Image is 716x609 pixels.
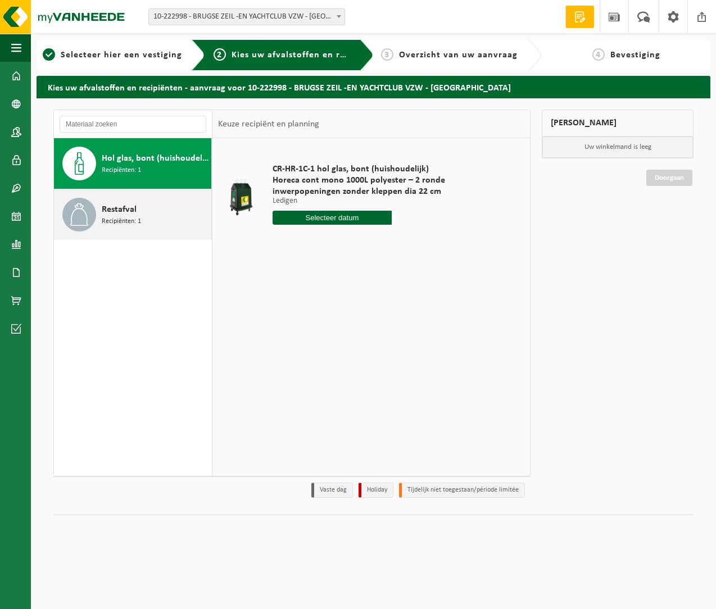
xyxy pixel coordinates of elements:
span: Recipiënten: 1 [102,216,141,227]
a: 1Selecteer hier een vestiging [42,48,183,62]
span: Overzicht van uw aanvraag [399,51,518,60]
p: Ledigen [273,197,510,205]
span: Selecteer hier een vestiging [61,51,182,60]
span: 10-222998 - BRUGSE ZEIL -EN YACHTCLUB VZW - BRUGGE [149,9,345,25]
a: Doorgaan [646,170,692,186]
button: Restafval Recipiënten: 1 [54,189,212,240]
div: [PERSON_NAME] [542,110,694,137]
span: 10-222998 - BRUGSE ZEIL -EN YACHTCLUB VZW - BRUGGE [148,8,345,25]
span: 4 [592,48,605,61]
input: Materiaal zoeken [60,116,206,133]
span: 2 [214,48,226,61]
span: CR-HR-1C-1 hol glas, bont (huishoudelijk) [273,163,510,175]
span: Hol glas, bont (huishoudelijk) [102,152,209,165]
li: Tijdelijk niet toegestaan/période limitée [399,483,525,498]
h2: Kies uw afvalstoffen en recipiënten - aanvraag voor 10-222998 - BRUGSE ZEIL -EN YACHTCLUB VZW - [... [37,76,710,98]
li: Holiday [359,483,393,498]
button: Hol glas, bont (huishoudelijk) Recipiënten: 1 [54,138,212,189]
span: Bevestiging [610,51,660,60]
span: Horeca cont mono 1000L polyester – 2 ronde inwerpopeningen zonder kleppen dia 22 cm [273,175,510,197]
li: Vaste dag [311,483,353,498]
span: Kies uw afvalstoffen en recipiënten [232,51,386,60]
span: 3 [381,48,393,61]
input: Selecteer datum [273,211,392,225]
div: Keuze recipiënt en planning [212,110,325,138]
span: Recipiënten: 1 [102,165,141,176]
span: 1 [43,48,55,61]
span: Restafval [102,203,137,216]
p: Uw winkelmand is leeg [542,137,693,158]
